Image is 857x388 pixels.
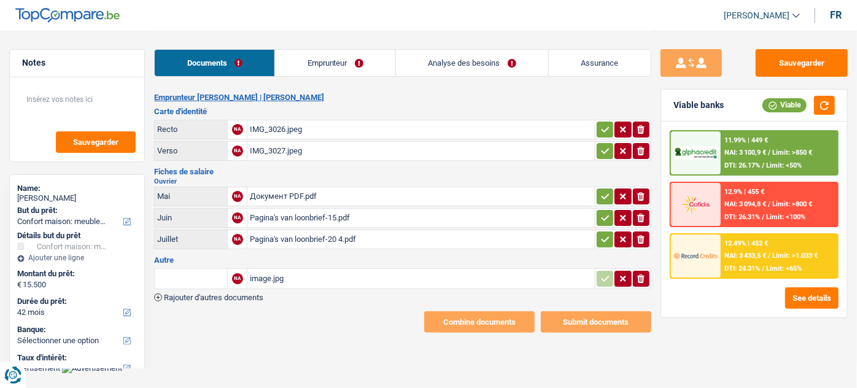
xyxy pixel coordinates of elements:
[154,93,651,103] h2: Emprunteur [PERSON_NAME] | [PERSON_NAME]
[232,212,243,223] div: NA
[232,145,243,157] div: NA
[762,161,764,169] span: /
[22,58,132,68] h5: Notes
[154,168,651,176] h3: Fiches de salaire
[768,149,770,157] span: /
[768,252,770,260] span: /
[17,297,134,306] label: Durée du prêt:
[766,161,802,169] span: Limit: <50%
[73,138,118,146] span: Sauvegarder
[830,9,842,21] div: fr
[766,213,805,221] span: Limit: <100%
[62,363,122,373] img: Advertisement
[17,193,137,203] div: [PERSON_NAME]
[157,146,225,155] div: Verso
[673,100,724,111] div: Viable banks
[762,265,764,273] span: /
[154,107,651,115] h3: Carte d'identité
[762,213,764,221] span: /
[155,50,274,76] a: Documents
[157,192,225,201] div: Mai
[250,209,592,227] div: Pagina's van loonbrief-15.pdf
[164,293,263,301] span: Rajouter d'autres documents
[17,206,134,215] label: But du prêt:
[157,125,225,134] div: Recto
[674,193,718,215] img: Cofidis
[724,213,760,221] span: DTI: 26.31%
[724,252,766,260] span: NAI: 3 433,5 €
[768,200,770,208] span: /
[396,50,548,76] a: Analyse des besoins
[17,353,134,363] label: Taux d'intérêt:
[17,280,21,290] span: €
[275,50,395,76] a: Emprunteur
[232,234,243,245] div: NA
[674,146,718,160] img: AlphaCredit
[157,235,225,244] div: Juillet
[724,136,768,144] div: 11.99% | 449 €
[724,239,768,247] div: 12.49% | 452 €
[541,311,651,333] button: Submit documents
[250,142,592,160] div: IMG_3027.jpeg
[15,8,120,23] img: TopCompare Logo
[724,149,766,157] span: NAI: 3 100,9 €
[766,265,802,273] span: Limit: <65%
[17,231,137,241] div: Détails but du prêt
[17,325,134,335] label: Banque:
[772,149,812,157] span: Limit: >850 €
[17,184,137,193] div: Name:
[724,10,789,21] span: [PERSON_NAME]
[17,254,137,262] div: Ajouter une ligne
[232,191,243,202] div: NA
[772,200,812,208] span: Limit: >800 €
[157,213,225,222] div: Juin
[674,245,718,267] img: Record Credits
[154,178,651,185] h2: Ouvrier
[714,6,800,26] a: [PERSON_NAME]
[154,256,651,264] h3: Autre
[549,50,651,76] a: Assurance
[56,131,136,153] button: Sauvegarder
[250,270,592,288] div: image.jpg
[785,287,839,309] button: See details
[762,98,807,112] div: Viable
[772,252,818,260] span: Limit: >1.033 €
[250,187,592,206] div: Документ PDF.pdf
[756,49,848,77] button: Sauvegarder
[17,269,134,279] label: Montant du prêt:
[232,124,243,135] div: NA
[250,230,592,249] div: Pagina's van loonbrief-20 4.pdf
[232,273,243,284] div: NA
[250,120,592,139] div: IMG_3026.jpeg
[724,265,760,273] span: DTI: 24.31%
[724,161,760,169] span: DTI: 26.17%
[724,200,766,208] span: NAI: 3 094,8 €
[724,188,764,196] div: 12.9% | 455 €
[424,311,535,333] button: Combine documents
[154,293,263,301] button: Rajouter d'autres documents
